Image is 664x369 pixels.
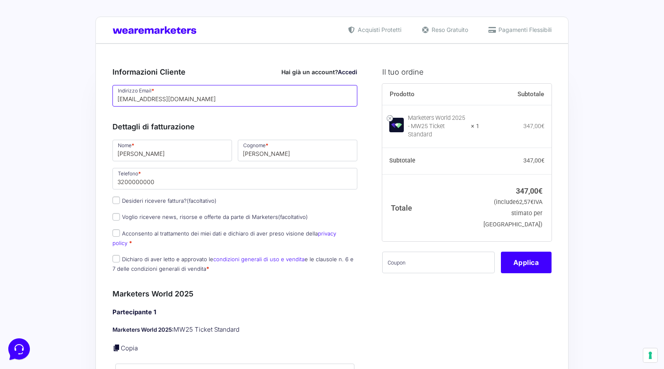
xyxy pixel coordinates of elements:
[25,278,39,285] p: Home
[382,252,495,273] input: Coupon
[13,33,71,40] span: Le tue conversazioni
[112,66,357,78] h3: Informazioni Cliente
[112,256,354,272] label: Dichiaro di aver letto e approvato le e le clausole n. 6 e 7 delle condizioni generali di vendita
[389,118,404,132] img: Marketers World 2025 - MW25 Ticket Standard
[112,230,336,246] label: Acconsento al trattamento dei miei dati e dichiaro di aver preso visione della
[19,121,136,129] input: Cerca un articolo...
[112,326,173,333] strong: Marketers World 2025:
[7,266,58,285] button: Home
[108,266,159,285] button: Aiuto
[112,344,121,352] a: Copia i dettagli dell'acquirente
[72,278,94,285] p: Messaggi
[541,157,544,164] span: €
[112,325,357,335] p: MW25 Ticket Standard
[530,199,534,206] span: €
[479,84,552,105] th: Subtotale
[523,157,544,164] bdi: 347,00
[112,288,357,299] h3: Marketers World 2025
[213,256,305,262] a: condizioni generali di uso e vendita
[538,187,542,195] span: €
[27,46,43,63] img: dark
[112,197,217,204] label: Desideri ricevere fattura?
[356,25,401,34] span: Acquisti Protetti
[541,123,544,129] span: €
[112,229,120,237] input: Acconsento al trattamento dei miei dati e dichiaro di aver preso visione dellaprivacy policy
[281,68,357,76] div: Hai già un account?
[112,140,232,161] input: Nome *
[7,7,139,20] h2: Ciao da Marketers 👋
[112,197,120,204] input: Desideri ricevere fattura?(facoltativo)
[112,214,308,220] label: Voglio ricevere news, risorse e offerte da parte di Marketers
[54,75,122,81] span: Inizia una conversazione
[516,199,534,206] span: 62,57
[382,148,480,175] th: Subtotale
[187,197,217,204] span: (facoltativo)
[238,140,357,161] input: Cognome *
[40,46,56,63] img: dark
[112,255,120,262] input: Dichiaro di aver letto e approvato lecondizioni generali di uso e venditae le clausole n. 6 e 7 d...
[408,114,466,139] div: Marketers World 2025 - MW25 Ticket Standard
[382,66,552,78] h3: Il tuo ordine
[516,187,542,195] bdi: 347,00
[643,348,657,362] button: Le tue preferenze relative al consenso per le tecnologie di tracciamento
[523,123,544,129] bdi: 347,00
[382,174,480,241] th: Totale
[382,84,480,105] th: Prodotto
[501,252,552,273] button: Applica
[278,214,308,220] span: (facoltativo)
[338,68,357,75] a: Accedi
[112,308,357,317] h4: Partecipante 1
[128,278,140,285] p: Aiuto
[58,266,109,285] button: Messaggi
[88,103,153,109] a: Apri Centro Assistenza
[112,85,357,107] input: Indirizzo Email *
[496,25,552,34] span: Pagamenti Flessibili
[483,199,542,228] small: (include IVA stimato per [GEOGRAPHIC_DATA])
[471,122,479,131] strong: × 1
[13,70,153,86] button: Inizia una conversazione
[430,25,468,34] span: Reso Gratuito
[112,121,357,132] h3: Dettagli di fatturazione
[13,103,65,109] span: Trova una risposta
[7,337,32,362] iframe: Customerly Messenger Launcher
[121,344,138,352] a: Copia
[13,46,30,63] img: dark
[112,213,120,221] input: Voglio ricevere news, risorse e offerte da parte di Marketers(facoltativo)
[112,168,357,189] input: Telefono *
